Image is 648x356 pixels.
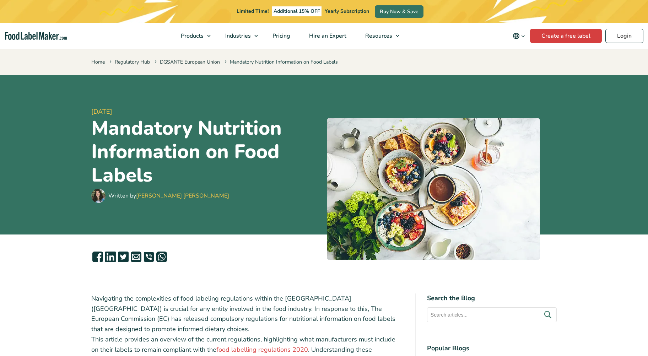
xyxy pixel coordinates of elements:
h4: Popular Blogs [427,344,557,353]
span: Hire an Expert [307,32,347,40]
a: [PERSON_NAME] [PERSON_NAME] [136,192,229,200]
span: Products [179,32,204,40]
button: Change language [508,29,530,43]
a: Login [605,29,643,43]
h4: Search the Blog [427,293,557,303]
h1: Mandatory Nutrition Information on Food Labels [91,117,321,187]
div: Written by [108,192,229,200]
a: DGSANTE European Union [160,59,220,65]
a: Food Label Maker homepage [5,32,67,40]
input: Search articles... [427,307,557,322]
span: Limited Time! [237,8,269,15]
a: Products [172,23,214,49]
span: Additional 15% OFF [272,6,322,16]
a: Resources [356,23,403,49]
a: Regulatory Hub [115,59,150,65]
span: Yearly Subscription [325,8,369,15]
span: Mandatory Nutrition Information on Food Labels [223,59,338,65]
a: Create a free label [530,29,602,43]
span: Resources [363,32,393,40]
a: Buy Now & Save [375,5,423,18]
a: food labelling regulations 2020 [216,345,308,354]
a: Hire an Expert [300,23,354,49]
a: Home [91,59,105,65]
span: Industries [223,32,252,40]
a: Pricing [263,23,298,49]
img: Maria Abi Hanna - Food Label Maker [91,189,106,203]
span: [DATE] [91,107,321,117]
a: Industries [216,23,261,49]
span: Pricing [270,32,291,40]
